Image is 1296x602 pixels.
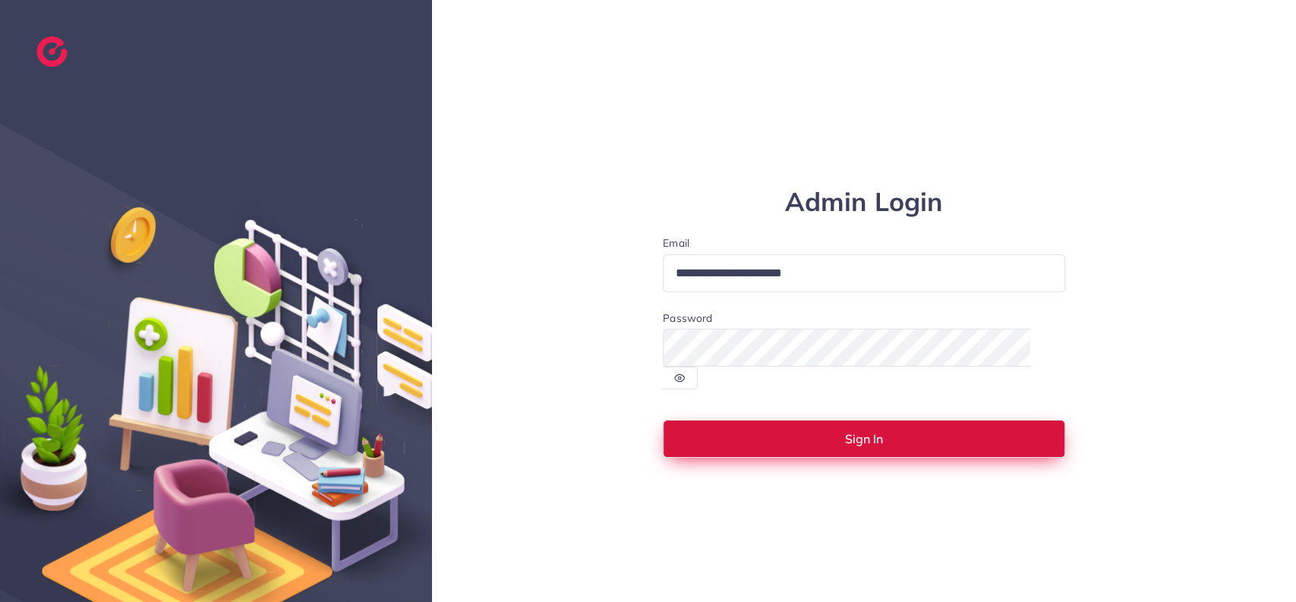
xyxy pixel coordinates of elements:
h1: Admin Login [663,187,1065,218]
label: Password [663,310,712,326]
label: Email [663,235,1065,251]
button: Sign In [663,420,1065,458]
span: Sign In [845,433,883,445]
img: logo [36,36,68,67]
